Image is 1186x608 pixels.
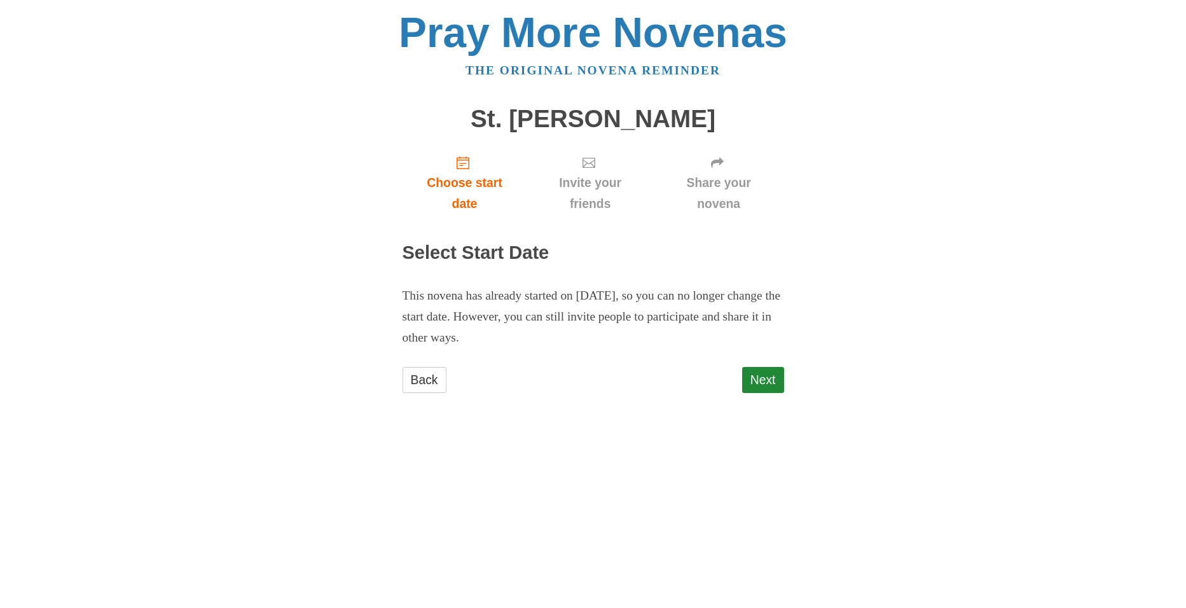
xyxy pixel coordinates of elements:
p: This novena has already started on [DATE], so you can no longer change the start date. However, y... [403,286,784,349]
a: Choose start date [403,145,527,221]
span: Invite your friends [539,172,640,214]
a: Pray More Novenas [399,9,787,56]
span: Choose start date [415,172,514,214]
h2: Select Start Date [403,243,784,263]
a: Invite your friends [527,145,653,221]
h1: St. [PERSON_NAME] [403,106,784,133]
a: Back [403,367,446,393]
span: Share your novena [666,172,771,214]
a: The original novena reminder [465,64,721,77]
a: Share your novena [654,145,784,221]
a: Next [742,367,784,393]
